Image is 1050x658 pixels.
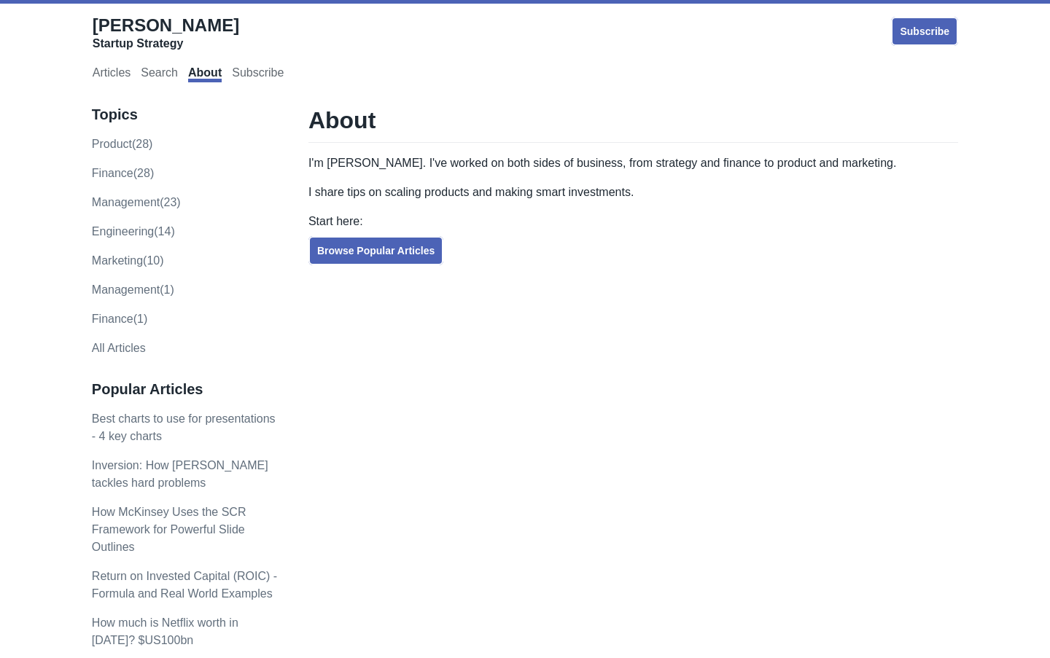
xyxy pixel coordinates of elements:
[92,254,164,267] a: marketing(10)
[92,106,278,124] h3: Topics
[92,342,146,354] a: All Articles
[232,66,284,82] a: Subscribe
[93,15,239,35] span: [PERSON_NAME]
[92,283,174,296] a: Management(1)
[141,66,178,82] a: Search
[92,412,276,442] a: Best charts to use for presentations - 4 key charts
[891,17,958,46] a: Subscribe
[308,154,958,172] p: I'm [PERSON_NAME]. I've worked on both sides of business, from strategy and finance to product an...
[93,66,131,82] a: Articles
[92,138,153,150] a: product(28)
[308,236,443,265] a: Browse Popular Articles
[92,506,246,553] a: How McKinsey Uses the SCR Framework for Powerful Slide Outlines
[92,225,175,238] a: engineering(14)
[92,380,278,399] h3: Popular Articles
[92,570,277,600] a: Return on Invested Capital (ROIC) - Formula and Real World Examples
[308,184,958,201] p: I share tips on scaling products and making smart investments.
[308,106,958,143] h1: About
[92,313,147,325] a: Finance(1)
[93,36,239,51] div: Startup Strategy
[308,213,958,230] p: Start here:
[92,459,268,489] a: Inversion: How [PERSON_NAME] tackles hard problems
[93,15,239,51] a: [PERSON_NAME]Startup Strategy
[92,616,238,646] a: How much is Netflix worth in [DATE]? $US100bn
[92,196,181,208] a: management(23)
[92,167,154,179] a: finance(28)
[188,66,222,82] a: About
